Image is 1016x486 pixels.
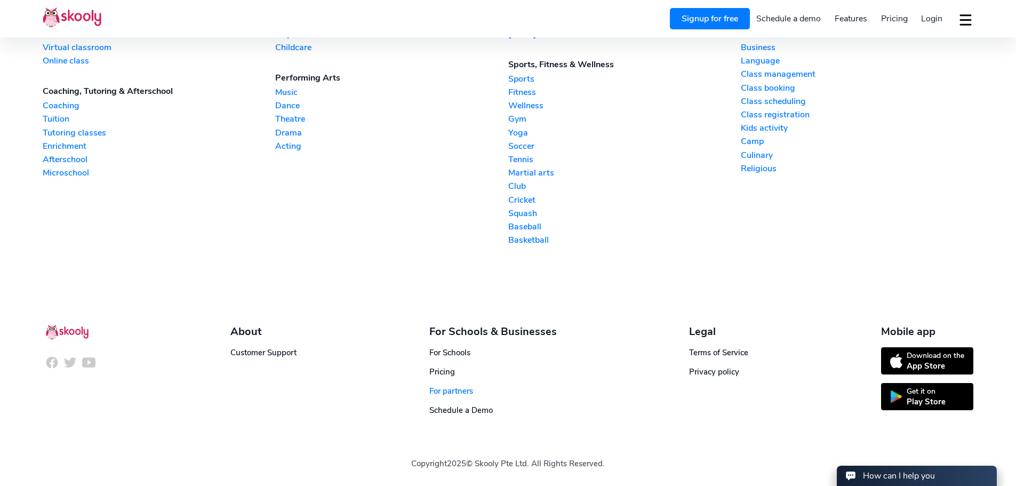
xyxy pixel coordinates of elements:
[750,10,828,27] a: Schedule a demo
[508,167,741,179] a: Martial arts
[275,100,508,111] a: Dance
[43,416,973,486] div: Copyright © Skooly Pte Ltd. All Rights Reserved.
[670,8,750,29] a: Signup for free
[881,324,973,339] div: Mobile app
[275,86,508,98] a: Music
[230,324,297,339] div: About
[447,458,466,469] span: 2025
[429,367,455,377] a: Pricing
[741,82,973,94] a: Class booking
[828,10,874,27] a: Features
[508,127,741,139] a: Yoga
[43,167,275,179] a: Microschool
[874,10,915,27] a: Pricing
[275,140,508,152] a: Acting
[43,154,275,165] a: Afterschool
[43,100,275,111] a: Coaching
[741,122,973,134] a: Kids activity
[82,356,95,369] img: icon-youtube
[907,361,964,371] div: App Store
[63,356,77,369] img: icon-twitter
[429,405,493,416] a: Schedule a Demo
[43,7,101,28] img: Skooly
[881,383,973,410] a: Get it onPlay Store
[958,7,973,32] button: dropdown menu
[43,113,275,125] a: Tuition
[689,347,748,358] a: Terms of Service
[45,356,59,369] img: icon-facebook
[741,163,973,174] a: Religious
[43,55,275,67] a: Online class
[429,386,473,396] a: For partners
[508,59,741,70] div: Sports, Fitness & Wellness
[689,367,739,377] a: Privacy policy
[907,396,946,407] div: Play Store
[921,13,942,25] span: Login
[43,127,275,139] a: Tutoring classes
[429,324,557,339] div: For Schools & Businesses
[907,386,946,396] div: Get it on
[890,354,902,368] img: icon-appstore
[741,95,973,107] a: Class scheduling
[689,324,748,339] div: Legal
[741,109,973,121] a: Class registration
[508,86,741,98] a: Fitness
[890,391,902,403] img: icon-playstore
[429,347,470,358] a: For Schools
[230,347,297,358] a: Customer Support
[508,154,741,165] a: Tennis
[907,350,964,361] div: Download on the
[741,136,973,147] a: Camp
[508,113,741,125] a: Gym
[43,85,275,97] div: Coaching, Tutoring & Afterschool
[275,127,508,139] a: Drama
[741,68,973,80] a: Class management
[46,324,89,339] img: Skooly
[741,55,973,67] a: Language
[508,234,741,246] a: Basketball
[914,10,949,27] a: Login
[508,180,741,192] a: Club
[508,140,741,152] a: Soccer
[43,140,275,152] a: Enrichment
[741,149,973,161] a: Culinary
[741,42,973,53] a: Business
[275,72,508,84] div: Performing Arts
[275,113,508,125] a: Theatre
[508,208,741,219] a: Squash
[881,13,908,25] span: Pricing
[881,347,973,375] a: Download on theApp Store
[43,42,275,53] a: Virtual classroom
[508,73,741,85] a: Sports
[508,194,741,206] a: Cricket
[508,221,741,233] a: Baseball
[275,42,508,53] a: Childcare
[508,100,741,111] a: Wellness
